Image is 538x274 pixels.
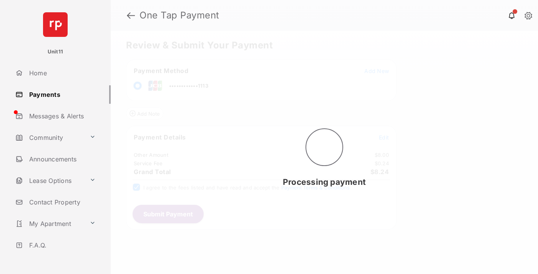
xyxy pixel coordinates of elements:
[12,150,111,168] a: Announcements
[12,171,86,190] a: Lease Options
[12,64,111,82] a: Home
[12,128,86,147] a: Community
[12,193,111,211] a: Contact Property
[283,177,366,187] span: Processing payment
[139,11,219,20] strong: One Tap Payment
[12,214,86,233] a: My Apartment
[12,85,111,104] a: Payments
[12,107,111,125] a: Messages & Alerts
[48,48,63,56] p: Unit11
[43,12,68,37] img: svg+xml;base64,PHN2ZyB4bWxucz0iaHR0cDovL3d3dy53My5vcmcvMjAwMC9zdmciIHdpZHRoPSI2NCIgaGVpZ2h0PSI2NC...
[12,236,111,254] a: F.A.Q.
